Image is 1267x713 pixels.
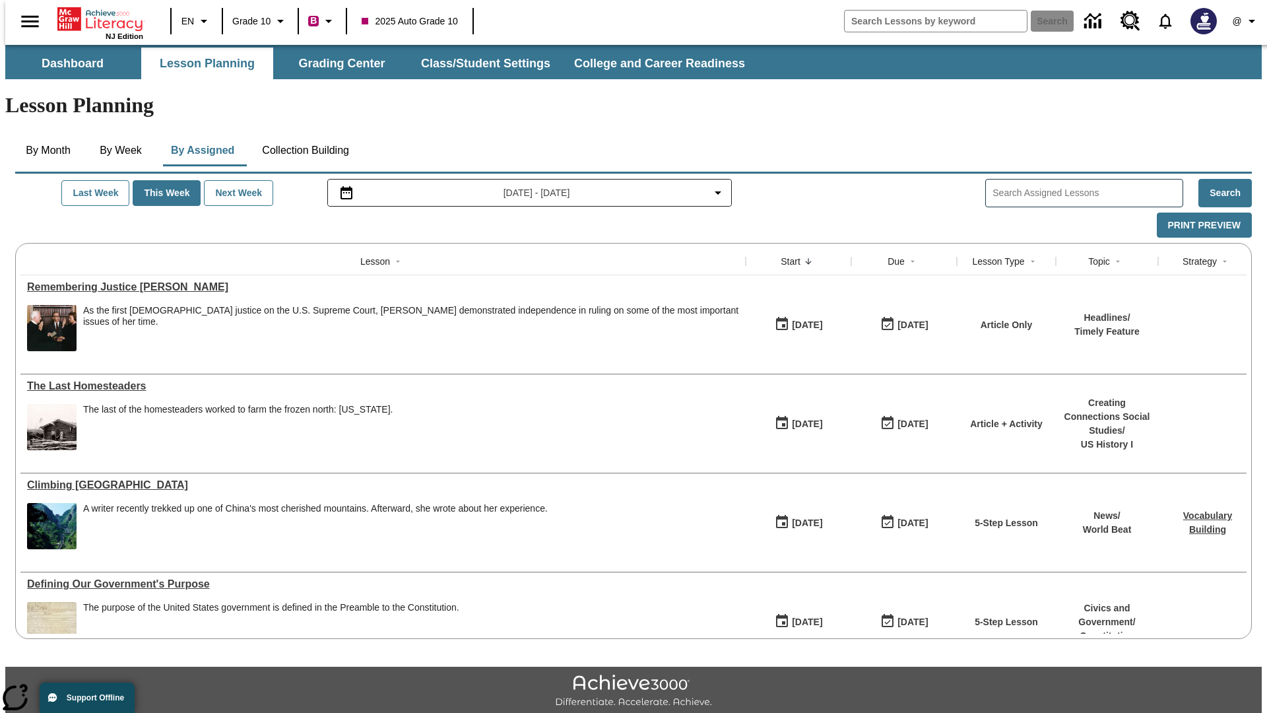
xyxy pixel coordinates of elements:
button: Grading Center [276,48,408,79]
button: College and Career Readiness [564,48,756,79]
button: Last Week [61,180,129,206]
button: By Assigned [160,135,245,166]
a: Resource Center, Will open in new tab [1113,3,1148,39]
a: Data Center [1076,3,1113,40]
button: 07/22/25: First time the lesson was available [770,510,827,535]
button: Select a new avatar [1183,4,1225,38]
div: Remembering Justice O'Connor [27,281,739,293]
button: Boost Class color is violet red. Change class color [303,9,342,33]
div: [DATE] [792,614,822,630]
a: Vocabulary Building [1183,510,1232,535]
p: 5-Step Lesson [975,516,1038,530]
a: The Last Homesteaders, Lessons [27,380,739,392]
button: Profile/Settings [1225,9,1267,33]
div: Defining Our Government's Purpose [27,578,739,590]
button: Sort [390,254,406,269]
div: SubNavbar [5,45,1262,79]
div: Climbing Mount Tai [27,479,739,491]
span: Grade 10 [232,15,271,28]
div: The last of the homesteaders worked to farm the frozen north: [US_STATE]. [83,404,393,415]
span: @ [1232,15,1241,28]
div: Lesson Type [972,255,1024,268]
button: Select the date range menu item [333,185,727,201]
img: Black and white photo from the early 20th century of a couple in front of a log cabin with a hors... [27,404,77,450]
p: 5-Step Lesson [975,615,1038,629]
button: Grade: Grade 10, Select a grade [227,9,294,33]
img: Avatar [1190,8,1217,34]
button: Support Offline [40,683,135,713]
div: Home [57,5,143,40]
p: Civics and Government / [1062,601,1152,629]
button: 08/24/25: First time the lesson was available [770,411,827,436]
button: Sort [1025,254,1041,269]
span: NJ Edition [106,32,143,40]
div: [DATE] [792,515,822,531]
div: [DATE] [897,614,928,630]
p: Article Only [981,318,1033,332]
button: Language: EN, Select a language [176,9,218,33]
button: 08/24/25: Last day the lesson can be accessed [876,312,932,337]
div: The Last Homesteaders [27,380,739,392]
a: Climbing Mount Tai, Lessons [27,479,739,491]
button: Sort [1110,254,1126,269]
div: [DATE] [792,416,822,432]
button: 06/30/26: Last day the lesson can be accessed [876,510,932,535]
a: Notifications [1148,4,1183,38]
div: Start [781,255,800,268]
div: [DATE] [897,416,928,432]
div: The purpose of the United States government is defined in the Preamble to the Constitution. [83,602,459,613]
div: As the first female justice on the U.S. Supreme Court, Sandra Day O'Connor demonstrated independe... [83,305,739,351]
input: Search Assigned Lessons [992,184,1183,203]
p: Headlines / [1074,311,1140,325]
button: By Week [88,135,154,166]
p: Article + Activity [970,417,1043,431]
button: Sort [800,254,816,269]
img: This historic document written in calligraphic script on aged parchment, is the Preamble of the C... [27,602,77,648]
p: World Beat [1083,523,1132,537]
svg: Collapse Date Range Filter [710,185,726,201]
div: As the first [DEMOGRAPHIC_DATA] justice on the U.S. Supreme Court, [PERSON_NAME] demonstrated ind... [83,305,739,327]
button: Sort [905,254,921,269]
a: Defining Our Government's Purpose, Lessons [27,578,739,590]
div: Lesson [360,255,390,268]
h1: Lesson Planning [5,93,1262,118]
div: SubNavbar [5,48,757,79]
div: A writer recently trekked up one of China's most cherished mountains. Afterward, she wrote about ... [83,503,548,514]
div: The purpose of the United States government is defined in the Preamble to the Constitution. [83,602,459,648]
span: [DATE] - [DATE] [504,186,570,200]
img: Chief Justice Warren Burger, wearing a black robe, holds up his right hand and faces Sandra Day O... [27,305,77,351]
button: Dashboard [7,48,139,79]
div: [DATE] [792,317,822,333]
button: Collection Building [251,135,360,166]
a: Home [57,6,143,32]
div: The last of the homesteaders worked to farm the frozen north: Alaska. [83,404,393,450]
div: Strategy [1183,255,1217,268]
p: US History I [1062,438,1152,452]
button: 07/01/25: First time the lesson was available [770,609,827,634]
img: Achieve3000 Differentiate Accelerate Achieve [555,675,712,708]
button: By Month [15,135,81,166]
button: 08/24/25: Last day the lesson can be accessed [876,411,932,436]
div: Due [888,255,905,268]
button: Class/Student Settings [410,48,561,79]
div: [DATE] [897,515,928,531]
a: Remembering Justice O'Connor, Lessons [27,281,739,293]
p: News / [1083,509,1132,523]
input: search field [845,11,1027,32]
button: Open side menu [11,2,49,41]
div: A writer recently trekked up one of China's most cherished mountains. Afterward, she wrote about ... [83,503,548,549]
button: Sort [1217,254,1233,269]
button: 03/31/26: Last day the lesson can be accessed [876,609,932,634]
div: Topic [1088,255,1110,268]
button: 08/24/25: First time the lesson was available [770,312,827,337]
p: Constitution [1062,629,1152,643]
button: This Week [133,180,201,206]
span: Support Offline [67,693,124,702]
img: 6000 stone steps to climb Mount Tai in Chinese countryside [27,503,77,549]
button: Next Week [204,180,273,206]
p: Timely Feature [1074,325,1140,339]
